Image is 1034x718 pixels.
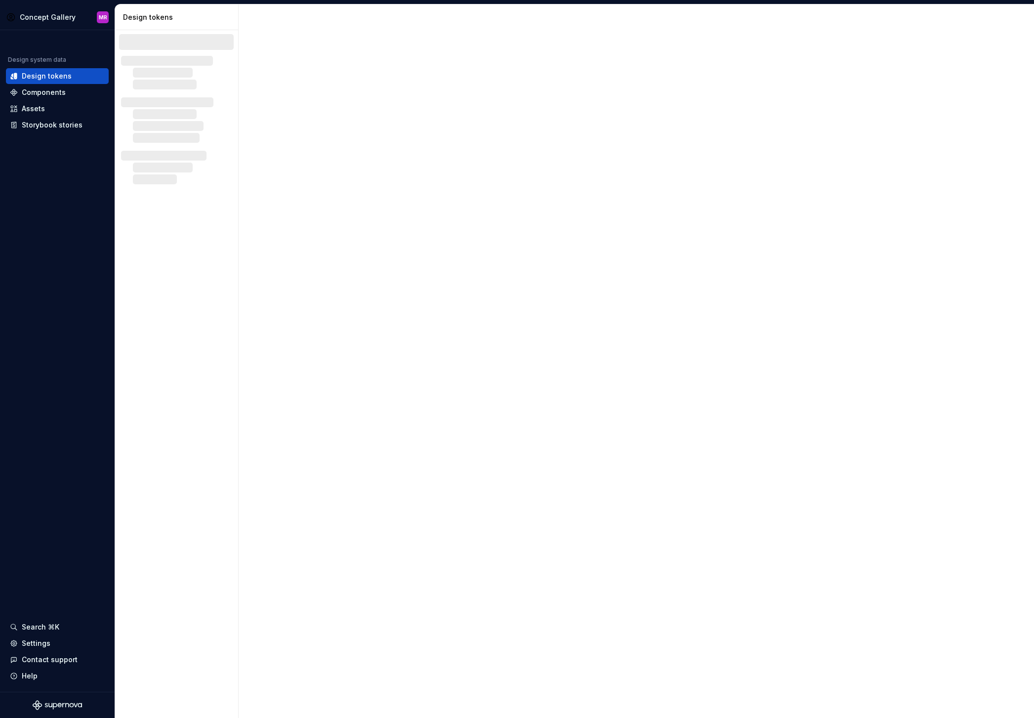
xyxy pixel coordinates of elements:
[22,655,78,665] div: Contact support
[22,638,50,648] div: Settings
[22,622,59,632] div: Search ⌘K
[6,668,109,684] button: Help
[6,117,109,133] a: Storybook stories
[22,87,66,97] div: Components
[22,671,38,681] div: Help
[6,101,109,117] a: Assets
[6,635,109,651] a: Settings
[22,71,72,81] div: Design tokens
[8,56,66,64] div: Design system data
[22,120,83,130] div: Storybook stories
[22,104,45,114] div: Assets
[6,68,109,84] a: Design tokens
[33,700,82,710] svg: Supernova Logo
[99,13,107,21] div: MR
[2,6,113,28] button: Concept GalleryMR
[6,619,109,635] button: Search ⌘K
[20,12,76,22] div: Concept Gallery
[6,84,109,100] a: Components
[123,12,234,22] div: Design tokens
[6,652,109,668] button: Contact support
